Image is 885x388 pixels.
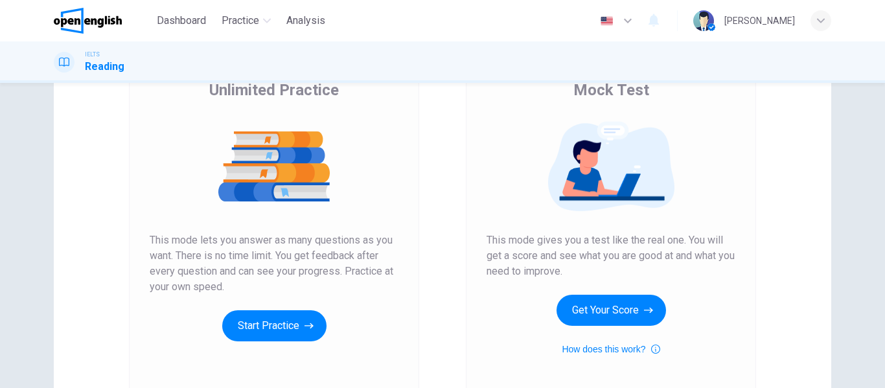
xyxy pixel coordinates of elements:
h1: Reading [85,59,124,74]
span: This mode lets you answer as many questions as you want. There is no time limit. You get feedback... [150,233,398,295]
span: Dashboard [157,13,206,29]
button: Start Practice [222,310,327,341]
button: Get Your Score [557,295,666,326]
a: OpenEnglish logo [54,8,152,34]
button: Analysis [281,9,330,32]
img: Profile picture [693,10,714,31]
span: Analysis [286,13,325,29]
button: How does this work? [562,341,660,357]
button: Practice [216,9,276,32]
img: en [599,16,615,26]
span: Mock Test [573,80,649,100]
span: Practice [222,13,259,29]
span: IELTS [85,50,100,59]
div: [PERSON_NAME] [724,13,795,29]
span: Unlimited Practice [209,80,339,100]
button: Dashboard [152,9,211,32]
img: OpenEnglish logo [54,8,122,34]
span: This mode gives you a test like the real one. You will get a score and see what you are good at a... [487,233,735,279]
